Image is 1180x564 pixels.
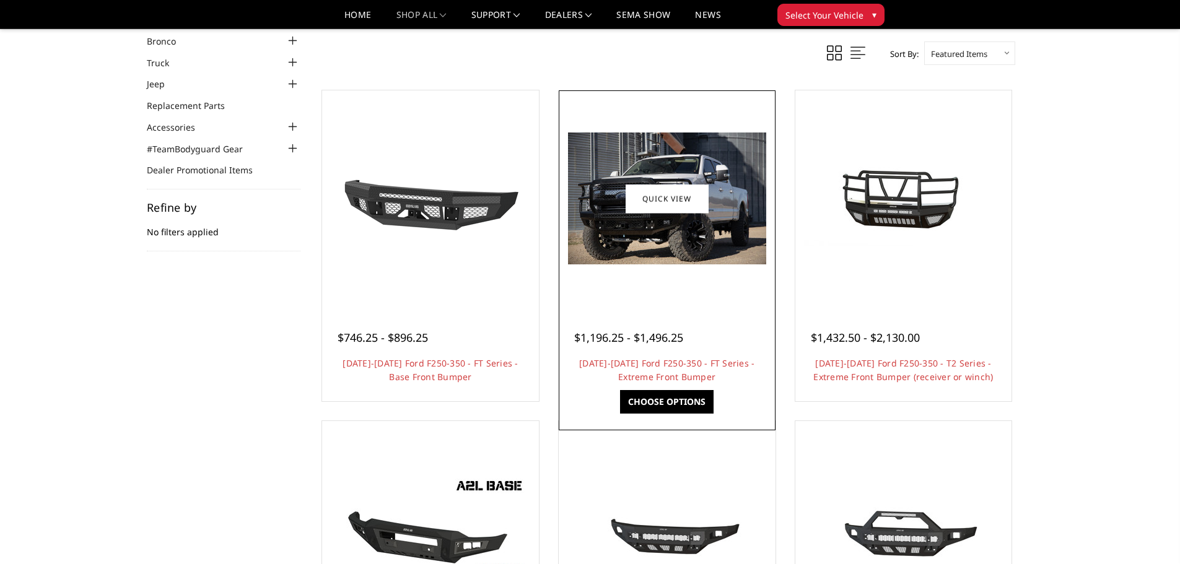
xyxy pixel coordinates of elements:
[343,357,518,383] a: [DATE]-[DATE] Ford F250-350 - FT Series - Base Front Bumper
[471,11,520,28] a: Support
[883,45,919,63] label: Sort By:
[147,163,268,176] a: Dealer Promotional Items
[147,202,300,251] div: No filters applied
[616,11,670,28] a: SEMA Show
[872,8,876,21] span: ▾
[147,77,180,90] a: Jeep
[325,93,536,304] a: 2017-2022 Ford F250-350 - FT Series - Base Front Bumper
[1118,505,1180,564] iframe: Chat Widget
[562,93,772,304] a: 2017-2022 Ford F250-350 - FT Series - Extreme Front Bumper 2017-2022 Ford F250-350 - FT Series - ...
[695,11,720,28] a: News
[338,330,428,345] span: $746.25 - $896.25
[626,184,709,213] a: Quick view
[147,35,191,48] a: Bronco
[396,11,447,28] a: shop all
[785,9,863,22] span: Select Your Vehicle
[147,99,240,112] a: Replacement Parts
[813,357,993,383] a: [DATE]-[DATE] Ford F250-350 - T2 Series - Extreme Front Bumper (receiver or winch)
[811,330,920,345] span: $1,432.50 - $2,130.00
[344,11,371,28] a: Home
[147,202,300,213] h5: Refine by
[574,330,683,345] span: $1,196.25 - $1,496.25
[777,4,885,26] button: Select Your Vehicle
[620,390,714,414] a: Choose Options
[147,142,258,155] a: #TeamBodyguard Gear
[147,121,211,134] a: Accessories
[568,132,766,264] img: 2017-2022 Ford F250-350 - FT Series - Extreme Front Bumper
[798,93,1009,304] a: 2017-2022 Ford F250-350 - T2 Series - Extreme Front Bumper (receiver or winch) 2017-2022 Ford F25...
[331,143,530,254] img: 2017-2022 Ford F250-350 - FT Series - Base Front Bumper
[545,11,592,28] a: Dealers
[147,56,185,69] a: Truck
[579,357,754,383] a: [DATE]-[DATE] Ford F250-350 - FT Series - Extreme Front Bumper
